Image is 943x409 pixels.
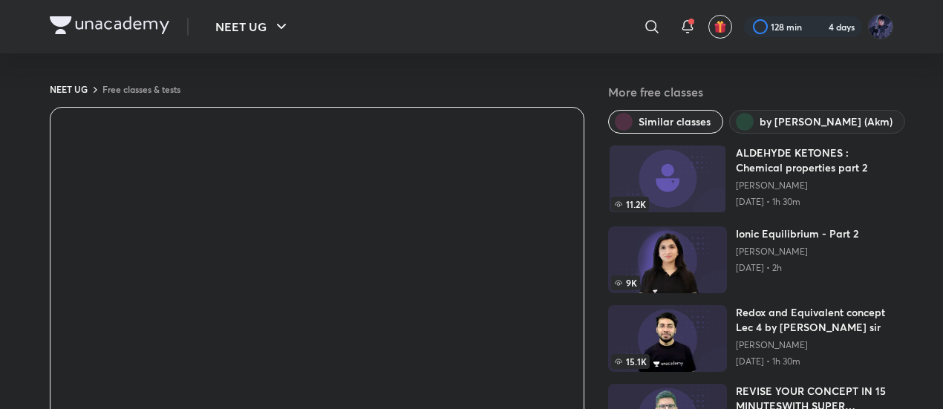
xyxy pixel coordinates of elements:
button: NEET UG [206,12,299,42]
a: Free classes & tests [102,83,180,95]
button: by Ajay Mishra (Akm) [729,110,905,134]
span: 9K [611,275,640,290]
p: [DATE] • 1h 30m [736,196,893,208]
img: Mayank Singh [868,14,893,39]
h6: Redox and Equivalent concept Lec 4 by [PERSON_NAME] sir [736,305,893,335]
a: [PERSON_NAME] [736,246,858,258]
a: Company Logo [50,16,169,38]
h6: ALDEHYDE KETONES : Chemical properties part 2 [736,145,893,175]
span: 11.2K [611,197,649,212]
h6: Ionic Equilibrium - Part 2 [736,226,858,241]
a: NEET UG [50,83,88,95]
button: Similar classes [608,110,723,134]
button: avatar [708,15,732,39]
h5: More free classes [608,83,893,101]
span: 15.1K [611,354,650,369]
span: Similar classes [639,114,711,129]
img: Company Logo [50,16,169,34]
p: [DATE] • 1h 30m [736,356,893,367]
img: streak [811,19,826,34]
a: [PERSON_NAME] [736,180,893,192]
a: [PERSON_NAME] [736,339,893,351]
img: avatar [714,20,727,33]
span: by Ajay Mishra (Akm) [760,114,893,129]
p: [DATE] • 2h [736,262,858,274]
